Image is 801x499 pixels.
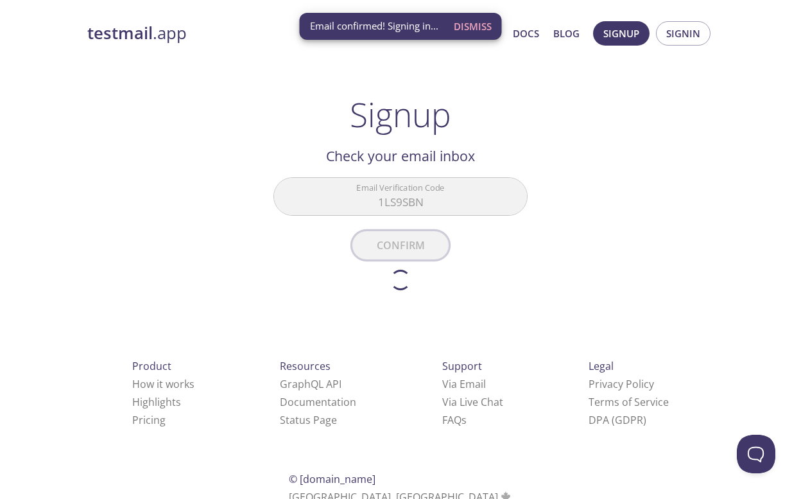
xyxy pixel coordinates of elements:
[280,359,331,373] span: Resources
[310,19,438,33] span: Email confirmed! Signing in...
[589,413,646,427] a: DPA (GDPR)
[280,377,341,391] a: GraphQL API
[442,359,482,373] span: Support
[449,14,497,39] button: Dismiss
[442,413,467,427] a: FAQ
[350,95,451,134] h1: Signup
[666,25,700,42] span: Signin
[603,25,639,42] span: Signup
[280,413,337,427] a: Status Page
[589,395,669,409] a: Terms of Service
[589,359,614,373] span: Legal
[132,395,181,409] a: Highlights
[593,21,650,46] button: Signup
[656,21,711,46] button: Signin
[289,472,375,486] span: © [DOMAIN_NAME]
[87,22,153,44] strong: testmail
[273,145,528,167] h2: Check your email inbox
[589,377,654,391] a: Privacy Policy
[280,395,356,409] a: Documentation
[737,435,775,473] iframe: Help Scout Beacon - Open
[87,22,389,44] a: testmail.app
[442,377,486,391] a: Via Email
[132,359,171,373] span: Product
[553,25,580,42] a: Blog
[454,18,492,35] span: Dismiss
[461,413,467,427] span: s
[132,413,166,427] a: Pricing
[132,377,194,391] a: How it works
[442,395,503,409] a: Via Live Chat
[513,25,539,42] a: Docs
